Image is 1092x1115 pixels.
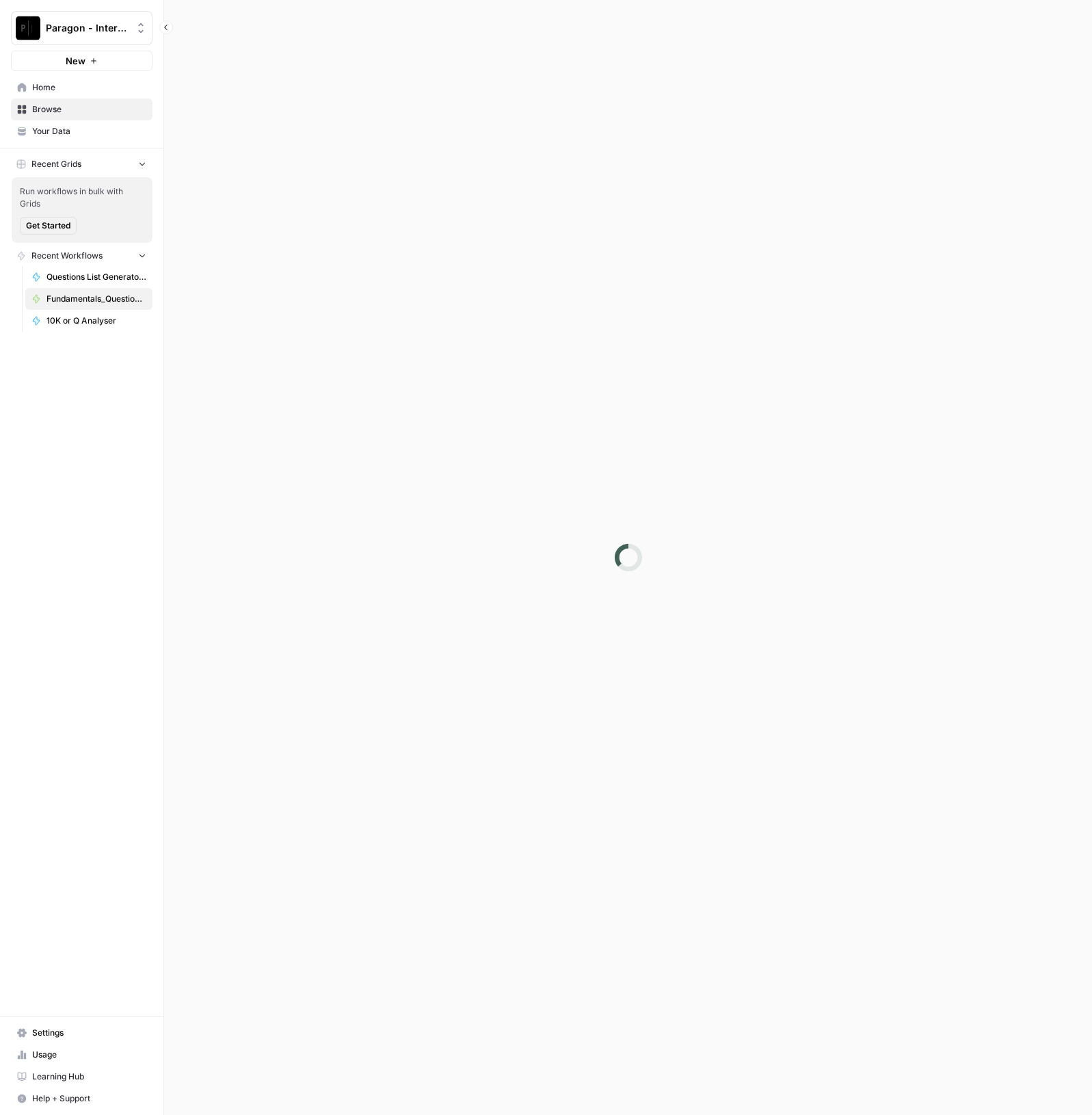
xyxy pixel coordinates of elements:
[11,246,152,266] button: Recent Workflows
[16,16,40,40] img: Paragon - Internal Usage Logo
[11,1044,152,1066] a: Usage
[46,271,146,283] span: Questions List Generator 2.0
[20,217,77,235] button: Get Started
[31,158,81,170] span: Recent Grids
[11,1066,152,1088] a: Learning Hub
[32,1071,146,1083] span: Learning Hub
[32,1092,146,1105] span: Help + Support
[25,266,152,288] a: Questions List Generator 2.0
[46,293,146,305] span: Fundamentals_Question List
[66,54,85,68] span: New
[11,11,152,45] button: Workspace: Paragon - Internal Usage
[11,154,152,174] button: Recent Grids
[11,120,152,142] a: Your Data
[32,1049,146,1061] span: Usage
[25,310,152,332] a: 10K or Q Analyser
[11,1088,152,1110] button: Help + Support
[46,315,146,327] span: 10K or Q Analyser
[25,288,152,310] a: Fundamentals_Question List
[11,77,152,99] a: Home
[11,99,152,120] a: Browse
[26,220,70,232] span: Get Started
[32,125,146,137] span: Your Data
[31,250,103,262] span: Recent Workflows
[11,1022,152,1044] a: Settings
[32,81,146,94] span: Home
[46,21,129,35] span: Paragon - Internal Usage
[32,103,146,116] span: Browse
[11,51,152,71] button: New
[20,185,144,210] span: Run workflows in bulk with Grids
[32,1027,146,1039] span: Settings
